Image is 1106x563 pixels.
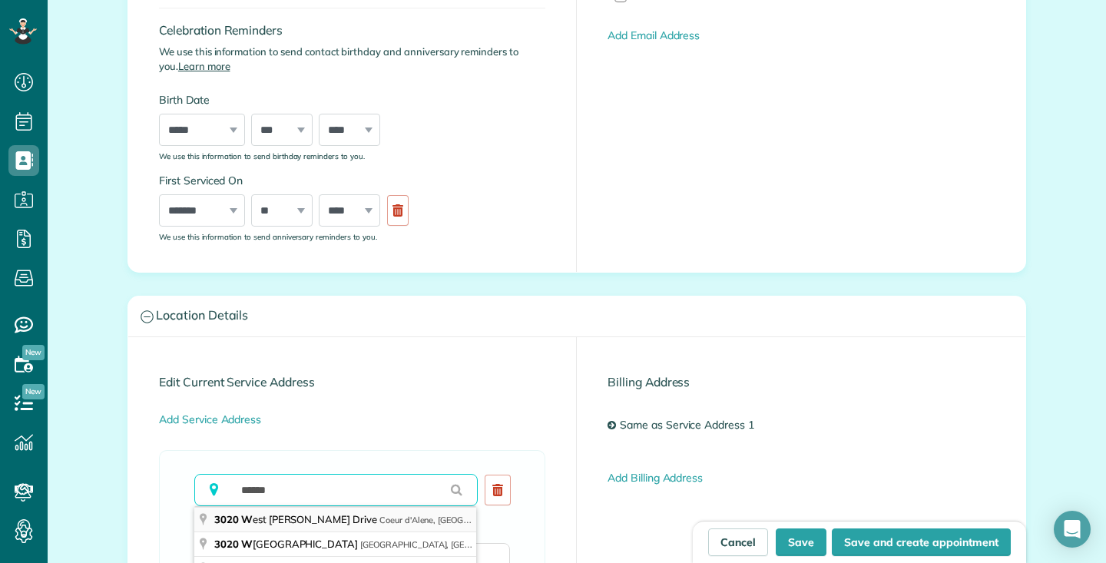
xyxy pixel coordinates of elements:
span: W [241,538,253,550]
span: New [22,345,45,360]
label: Birth Date [159,92,416,108]
span: est [PERSON_NAME] Drive [214,513,379,525]
a: Add Service Address [159,412,261,426]
sub: We use this information to send anniversary reminders to you. [159,232,377,241]
button: Save and create appointment [832,528,1011,556]
span: [GEOGRAPHIC_DATA] [214,538,360,550]
sub: We use this information to send birthday reminders to you. [159,151,365,161]
h4: Celebration Reminders [159,24,545,37]
span: 3020 [214,513,239,525]
a: Location Details [128,296,1025,336]
h4: Billing Address [608,376,995,389]
span: New [22,384,45,399]
h4: Edit Current Service Address [159,376,545,389]
a: Same as Service Address 1 [616,412,766,439]
span: Coeur d'Alene, [GEOGRAPHIC_DATA], [GEOGRAPHIC_DATA] [379,515,615,525]
button: Save [776,528,826,556]
p: We use this information to send contact birthday and anniversary reminders to you. [159,45,545,74]
a: Cancel [708,528,768,556]
label: First Serviced On [159,173,416,188]
div: Open Intercom Messenger [1054,511,1091,548]
span: [GEOGRAPHIC_DATA], [GEOGRAPHIC_DATA], [GEOGRAPHIC_DATA] [360,539,628,550]
a: Learn more [178,60,230,72]
span: 3020 [214,538,239,550]
a: Add Billing Address [608,471,703,485]
span: W [241,513,253,525]
a: Add Email Address [608,28,700,42]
